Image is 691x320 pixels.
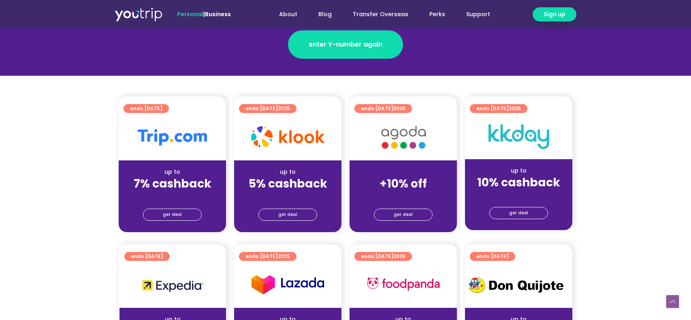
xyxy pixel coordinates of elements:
span: ends [DATE] [131,252,163,261]
a: Perks [419,7,456,22]
span: ends [DATE] [361,252,405,261]
span: up to [396,168,411,176]
div: (for stays only) [241,191,335,200]
span: get deal [509,207,528,219]
strong: 5% cashback [249,176,327,192]
span: ends [DATE] [476,252,509,261]
span: enter Y-number again [309,40,382,49]
span: | [177,10,231,18]
span: ends [DATE] [476,104,521,113]
a: get deal [143,209,202,221]
span: Personal [177,10,203,18]
a: ends [DATE]2025 [354,252,412,261]
a: get deal [258,209,317,221]
span: 2025 [393,253,405,260]
div: (for stays only) [356,191,450,200]
a: ends [DATE]2025 [239,104,296,113]
a: ends [DATE]2025 [354,104,412,113]
a: get deal [489,207,548,219]
span: Sign up [544,10,565,19]
span: ends [DATE] [245,104,290,113]
div: up to [471,166,566,175]
a: About [269,7,308,22]
a: Support [456,7,501,22]
span: get deal [163,209,182,220]
a: Business [205,10,231,18]
strong: +10% off [380,176,427,192]
a: ends [DATE] [124,252,170,261]
span: 2025 [509,105,521,112]
span: get deal [394,209,413,220]
a: Sign up [533,7,576,21]
div: (for stays only) [471,190,566,198]
div: up to [241,168,335,176]
span: ends [DATE] [361,104,405,113]
nav: Menu [253,7,501,22]
a: Blog [308,7,342,22]
a: ends [DATE] [124,104,169,113]
a: ends [DATE]2025 [470,104,527,113]
strong: 10% cashback [477,175,560,190]
span: get deal [278,209,297,220]
a: get deal [374,209,433,221]
span: 2025 [393,105,405,112]
div: (for stays only) [125,191,220,200]
span: ends [DATE] [245,252,290,261]
span: ends [DATE] [130,104,162,113]
div: up to [125,168,220,176]
span: 2025 [278,105,290,112]
a: ends [DATE] [470,252,515,261]
a: enter Y-number again [288,30,403,59]
strong: 7% cashback [134,176,211,192]
a: ends [DATE]2025 [239,252,296,261]
a: Transfer Overseas [342,7,419,22]
span: 2025 [278,253,290,260]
